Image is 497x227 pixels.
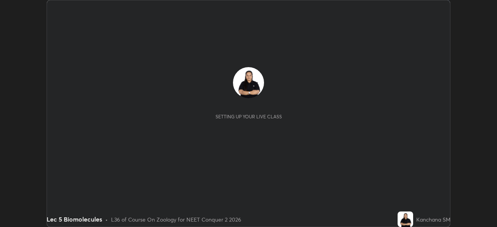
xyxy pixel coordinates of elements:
[105,215,108,224] div: •
[416,215,450,224] div: Kanchana SM
[215,114,282,120] div: Setting up your live class
[47,215,102,224] div: Lec 5 Biomolecules
[233,67,264,98] img: 32b4ed6bfa594886b60f590cff8db06f.jpg
[111,215,241,224] div: L36 of Course On Zoology for NEET Conquer 2 2026
[398,211,413,227] img: 32b4ed6bfa594886b60f590cff8db06f.jpg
